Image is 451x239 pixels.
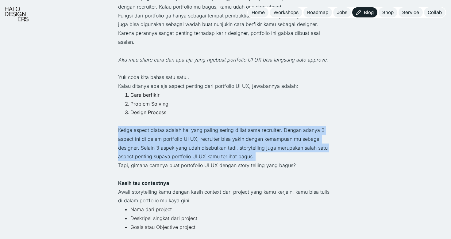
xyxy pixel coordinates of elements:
em: Aku mau share cara dan apa aja yang ngebuat portfolio UI UX bisa langsung auto approve. [118,57,328,63]
strong: Kasih tau contextnya [118,180,169,186]
li: Deskripsi singkat dari project [130,214,333,223]
li: Goals atau Objective project [130,223,333,232]
a: Collab [424,7,445,17]
p: ‍ [118,47,333,55]
p: Ketiga aspect diatas adalah hal yang paling sering diliat sama recruiter. Dengan adanya 3 aspect ... [118,126,333,161]
p: ‍ [118,170,333,179]
p: Awali storytelling kamu dengan kasih context dari project yang kamu kerjain. kamu bisa tulis di d... [118,188,333,205]
li: Nama dari project [130,205,333,214]
div: Workshops [273,9,299,16]
div: Roadmap [307,9,328,16]
div: Collab [428,9,442,16]
div: Jobs [337,9,347,16]
a: Blog [352,7,377,17]
a: Shop [379,7,397,17]
a: Workshops [270,7,302,17]
a: Home [248,7,268,17]
p: Kalau ditanya apa aja aspect penting dari portfolio UI UX, jawabannya adalah: [118,82,333,91]
a: Jobs [333,7,351,17]
a: Service [399,7,423,17]
p: ‍ [118,64,333,73]
li: Design Process [130,108,333,117]
a: Roadmap [303,7,332,17]
div: Shop [382,9,394,16]
div: Home [252,9,265,16]
p: Yuk coba kita bahas satu satu.. [118,73,333,82]
p: ‍ [118,117,333,126]
li: Cara berfikir [130,91,333,99]
li: Problem Solving [130,99,333,108]
p: Fungsi dari portfolio ga hanya sebagai tempat pembuktian kamu sebagai designer, portfolio juga bi... [118,11,333,47]
div: Service [402,9,419,16]
div: Blog [364,9,374,16]
p: Tapi, gimana caranya buat portofolio UI UX dengan story telling yang bagus? [118,161,333,170]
